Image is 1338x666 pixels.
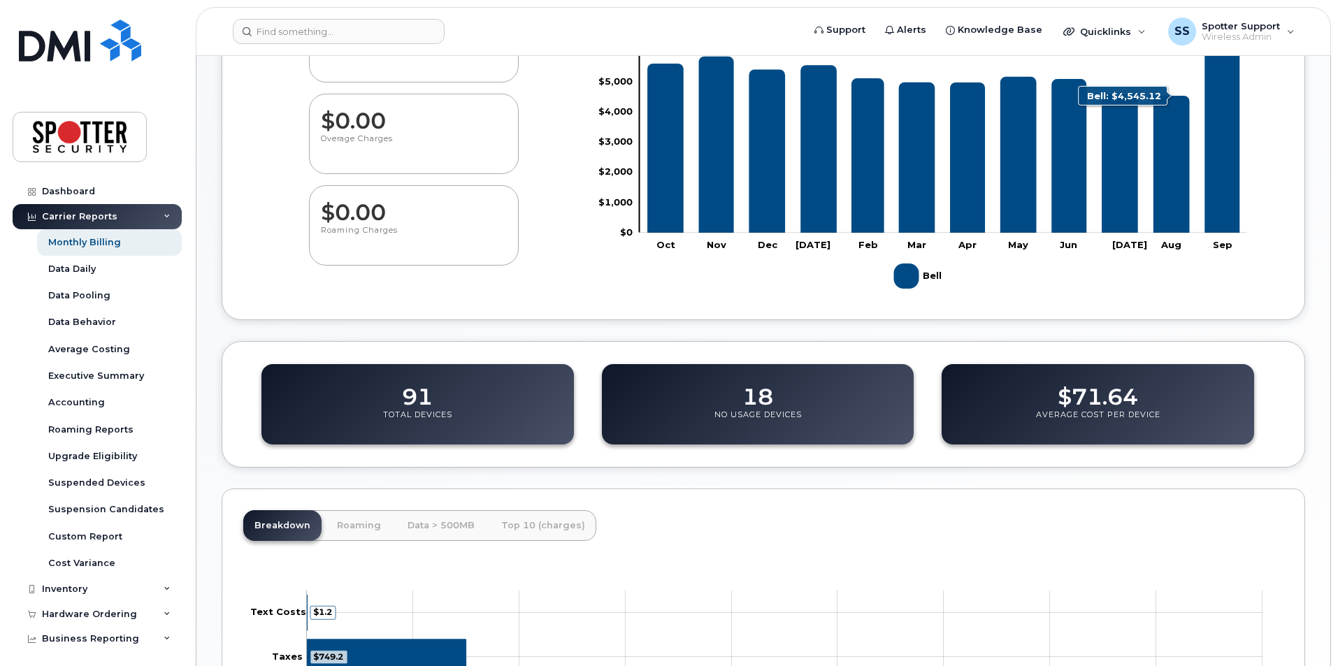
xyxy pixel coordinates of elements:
a: Alerts [875,16,936,44]
tspan: Sep [1213,239,1232,250]
tspan: Taxes [272,651,303,662]
g: Chart [598,15,1247,294]
input: Find something... [233,19,445,44]
tspan: Text Costs [250,607,306,618]
tspan: Dec [758,239,778,250]
a: Roaming [326,510,392,541]
tspan: Nov [707,239,726,250]
tspan: $0 [620,226,633,238]
span: Support [826,23,865,37]
dd: 91 [402,370,433,410]
p: Overage Charges [321,133,507,159]
g: Bell [894,258,945,294]
tspan: May [1008,239,1028,250]
tspan: $3,000 [598,136,633,147]
tspan: $6,000 [598,45,633,57]
a: Top 10 (charges) [490,510,596,541]
p: Roaming Charges [321,225,507,250]
tspan: $1.2 [313,607,332,617]
dd: $71.64 [1058,370,1138,410]
a: Data > 500MB [396,510,486,541]
tspan: $5,000 [598,75,633,87]
p: Total Devices [383,410,452,435]
span: Knowledge Base [958,23,1042,37]
tspan: Feb [858,239,878,250]
g: Legend [894,258,945,294]
span: Alerts [897,23,926,37]
span: Wireless Admin [1202,31,1280,43]
a: Support [805,16,875,44]
tspan: $4,000 [598,106,633,117]
tspan: Mar [907,239,926,250]
tspan: $749.2 [313,651,343,662]
dd: 18 [742,370,773,410]
span: Spotter Support [1202,20,1280,31]
span: Quicklinks [1080,26,1131,37]
tspan: $1,000 [598,196,633,208]
tspan: Jun [1060,239,1077,250]
a: Breakdown [243,510,322,541]
tspan: $2,000 [598,166,633,177]
g: Bell [647,36,1239,233]
tspan: Apr [958,239,977,250]
tspan: [DATE] [796,239,830,250]
span: SS [1174,23,1190,40]
tspan: Oct [656,239,675,250]
div: Quicklinks [1053,17,1156,45]
a: Knowledge Base [936,16,1052,44]
p: No Usage Devices [714,410,802,435]
tspan: [DATE] [1112,239,1147,250]
div: Spotter Support [1158,17,1304,45]
dd: $0.00 [321,94,507,133]
p: Average Cost Per Device [1036,410,1160,435]
dd: $0.00 [321,186,507,225]
tspan: Aug [1160,239,1181,250]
